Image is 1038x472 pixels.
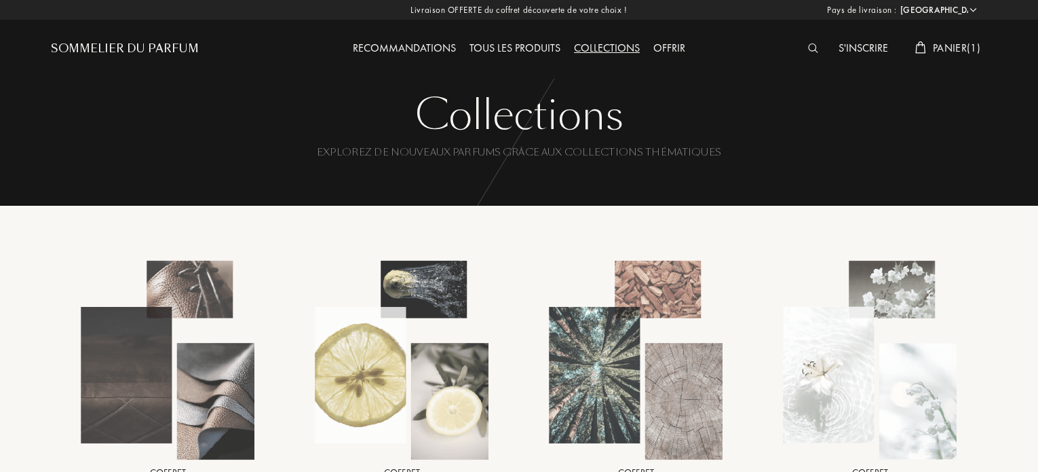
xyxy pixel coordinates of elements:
a: Recommandations [346,41,463,55]
img: Cèdre [531,255,742,466]
img: search_icn_white.svg [808,43,818,53]
a: Offrir [647,41,692,55]
div: Recommandations [346,40,463,58]
span: Pays de livraison : [827,3,897,17]
div: Explorez de nouveaux parfums grâce aux collections thématiques [61,146,977,186]
div: Offrir [647,40,692,58]
img: Fleurs Blanches [765,255,976,466]
a: Collections [567,41,647,55]
img: cart_white.svg [915,41,926,54]
div: Collections [61,88,977,143]
a: Tous les produits [463,41,567,55]
div: Collections [567,40,647,58]
a: Sommelier du Parfum [51,41,199,57]
img: Cèdrats, bergamotes et citrons [296,255,507,466]
a: S'inscrire [832,41,895,55]
div: Tous les produits [463,40,567,58]
div: S'inscrire [832,40,895,58]
img: Cuir [62,255,273,466]
span: Panier ( 1 ) [933,41,980,55]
